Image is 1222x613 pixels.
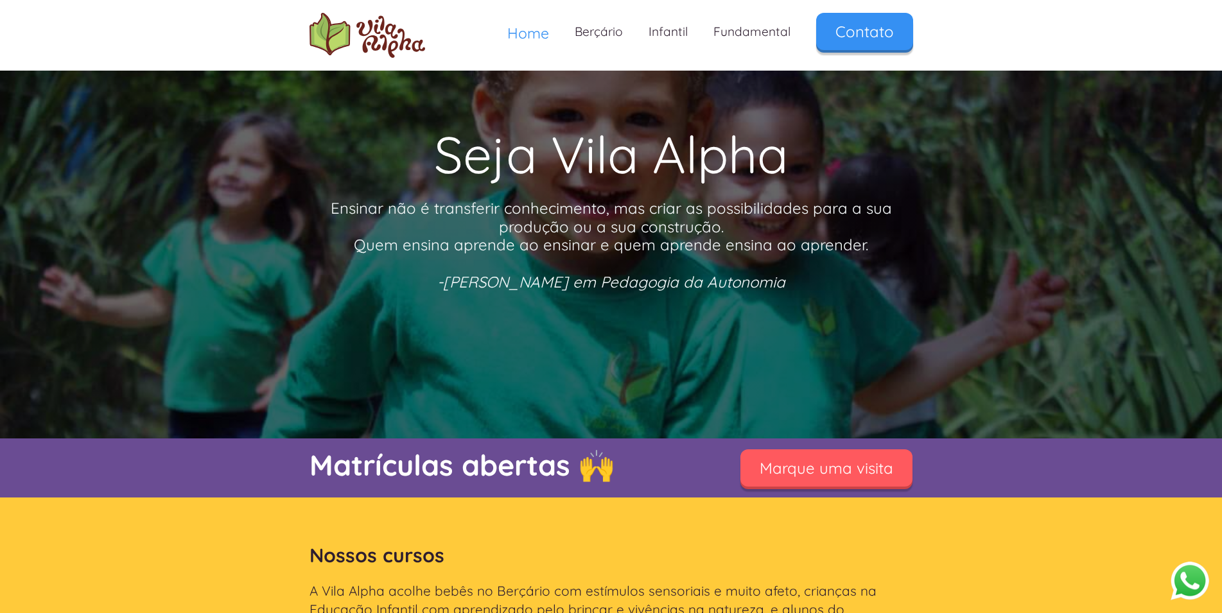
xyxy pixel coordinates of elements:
a: Fundamental [701,13,803,51]
a: Home [494,13,562,53]
a: Marque uma visita [740,449,912,487]
h1: Seja Vila Alpha [310,116,913,193]
a: Infantil [636,13,701,51]
a: Berçário [562,13,636,51]
a: Contato [816,13,913,50]
h2: Nossos cursos [310,536,913,575]
a: home [310,13,425,58]
p: Ensinar não é transferir conhecimento, mas criar as possibilidades para a sua produção ou a sua c... [310,199,913,291]
em: -[PERSON_NAME] em Pedagogia da Autonomia [437,272,785,291]
button: Abrir WhatsApp [1171,561,1209,600]
img: logo Escola Vila Alpha [310,13,425,58]
span: Home [507,24,549,42]
p: Matrículas abertas 🙌 [310,445,708,485]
